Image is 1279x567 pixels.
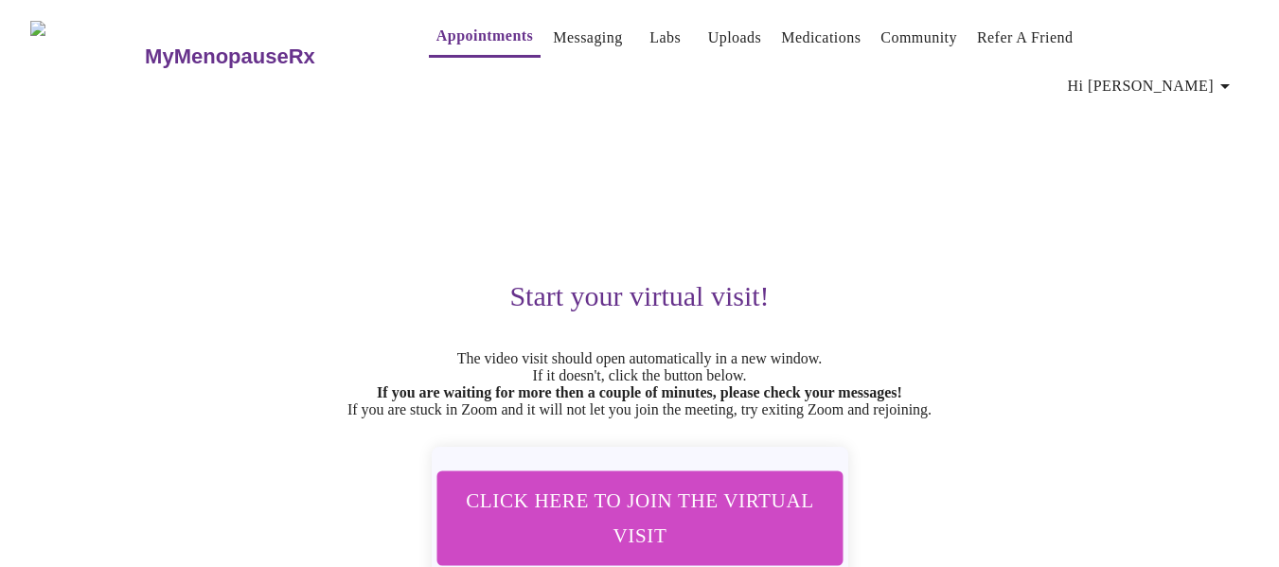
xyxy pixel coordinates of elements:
[553,25,622,51] a: Messaging
[969,19,1081,57] button: Refer a Friend
[436,23,533,49] a: Appointments
[773,19,868,57] button: Medications
[143,24,391,90] a: MyMenopauseRx
[57,350,1223,418] p: The video visit should open automatically in a new window. If it doesn't, click the button below....
[649,25,681,51] a: Labs
[461,483,817,553] span: Click here to join the virtual visit
[635,19,696,57] button: Labs
[873,19,965,57] button: Community
[701,19,770,57] button: Uploads
[30,21,143,92] img: MyMenopauseRx Logo
[880,25,957,51] a: Community
[145,44,315,69] h3: MyMenopauseRx
[1068,73,1236,99] span: Hi [PERSON_NAME]
[1060,67,1244,105] button: Hi [PERSON_NAME]
[436,470,843,565] button: Click here to join the virtual visit
[545,19,630,57] button: Messaging
[781,25,861,51] a: Medications
[977,25,1074,51] a: Refer a Friend
[377,384,902,400] strong: If you are waiting for more then a couple of minutes, please check your messages!
[57,280,1223,312] h3: Start your virtual visit!
[708,25,762,51] a: Uploads
[429,17,541,58] button: Appointments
